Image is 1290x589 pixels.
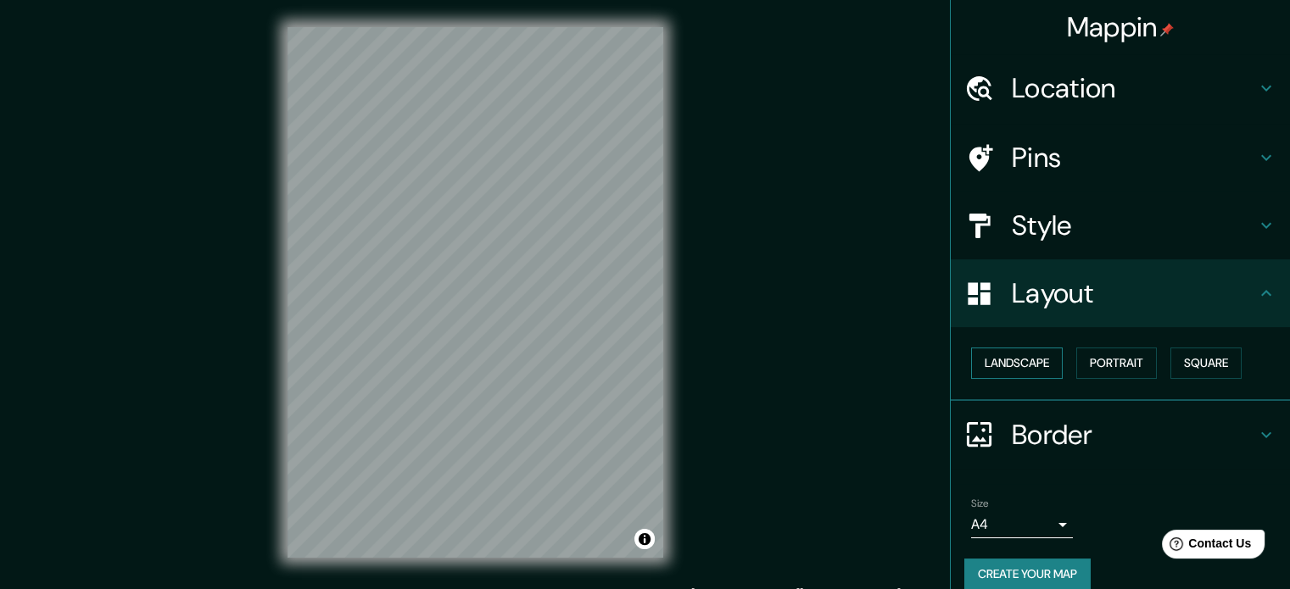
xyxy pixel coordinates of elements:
h4: Mappin [1067,10,1175,44]
h4: Pins [1012,141,1256,175]
iframe: Help widget launcher [1139,523,1271,570]
h4: Layout [1012,276,1256,310]
button: Landscape [971,347,1063,379]
div: Style [951,192,1290,259]
img: pin-icon.png [1160,23,1174,36]
h4: Style [1012,208,1256,242]
canvas: Map [288,27,663,558]
label: Size [971,496,989,510]
h4: Border [1012,418,1256,452]
button: Portrait [1076,347,1157,379]
div: Location [951,54,1290,122]
div: Border [951,401,1290,469]
div: A4 [971,511,1073,538]
div: Pins [951,124,1290,192]
h4: Location [1012,71,1256,105]
button: Square [1170,347,1242,379]
div: Layout [951,259,1290,327]
button: Toggle attribution [634,529,655,549]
